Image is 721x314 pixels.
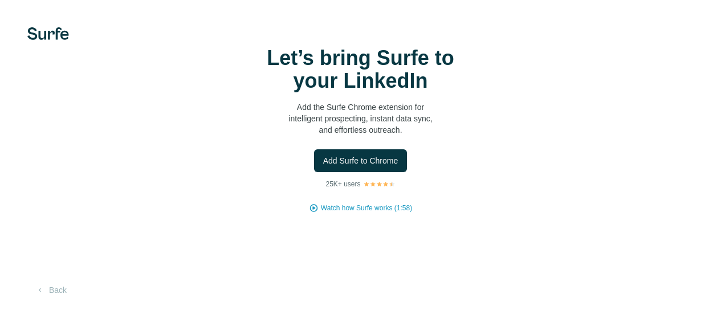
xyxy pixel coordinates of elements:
[325,179,360,189] p: 25K+ users
[314,149,408,172] button: Add Surfe to Chrome
[27,280,75,300] button: Back
[247,47,475,92] h1: Let’s bring Surfe to your LinkedIn
[323,155,398,166] span: Add Surfe to Chrome
[247,101,475,136] p: Add the Surfe Chrome extension for intelligent prospecting, instant data sync, and effortless out...
[27,27,69,40] img: Surfe's logo
[321,203,412,213] button: Watch how Surfe works (1:58)
[363,181,396,187] img: Rating Stars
